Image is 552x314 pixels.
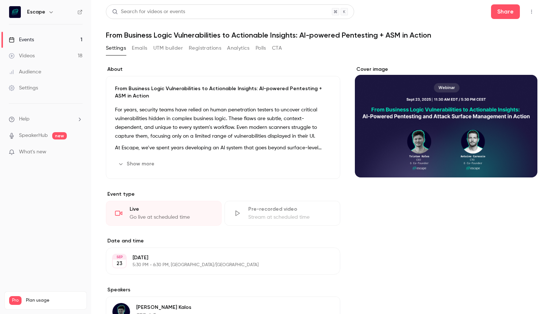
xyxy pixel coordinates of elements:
div: Pre-recorded video [248,206,331,213]
a: SpeakerHub [19,132,48,139]
button: Emails [132,42,147,54]
li: help-dropdown-opener [9,115,83,123]
p: At Escape, we’ve spent years developing an AI system that goes beyond surface-level issues. It un... [115,143,331,152]
img: Escape [9,6,21,18]
button: Share [491,4,520,19]
h1: From Business Logic Vulnerabilities to Actionable Insights: AI-powered Pentesting + ASM in Action [106,31,537,39]
p: 23 [116,260,122,267]
p: Event type [106,191,340,198]
span: Pro [9,296,22,305]
button: Analytics [227,42,250,54]
span: Help [19,115,30,123]
div: Live [130,206,212,213]
span: Plan usage [26,298,82,303]
p: [DATE] [133,254,302,261]
label: About [106,66,340,73]
div: LiveGo live at scheduled time [106,201,222,226]
div: Stream at scheduled time [248,214,331,221]
span: What's new [19,148,46,156]
label: Speakers [106,286,340,294]
p: 5:30 PM - 6:30 PM, [GEOGRAPHIC_DATA]/[GEOGRAPHIC_DATA] [133,262,302,268]
div: Settings [9,84,38,92]
button: UTM builder [153,42,183,54]
div: Events [9,36,34,43]
div: Search for videos or events [112,8,185,16]
span: new [52,132,67,139]
button: Settings [106,42,126,54]
div: Videos [9,52,35,60]
button: Registrations [189,42,221,54]
label: Date and time [106,237,340,245]
button: Show more [115,158,159,170]
button: Polls [256,42,266,54]
button: CTA [272,42,282,54]
p: For years, security teams have relied on human penetration testers to uncover critical vulnerabil... [115,106,331,141]
section: Cover image [355,66,537,177]
div: SEP [113,254,126,260]
p: [PERSON_NAME] Kalos [136,304,293,311]
div: Go live at scheduled time [130,214,212,221]
div: Pre-recorded videoStream at scheduled time [225,201,340,226]
div: Audience [9,68,41,76]
h6: Escape [27,8,45,16]
label: Cover image [355,66,537,73]
p: From Business Logic Vulnerabilities to Actionable Insights: AI-powered Pentesting + ASM in Action [115,85,331,100]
